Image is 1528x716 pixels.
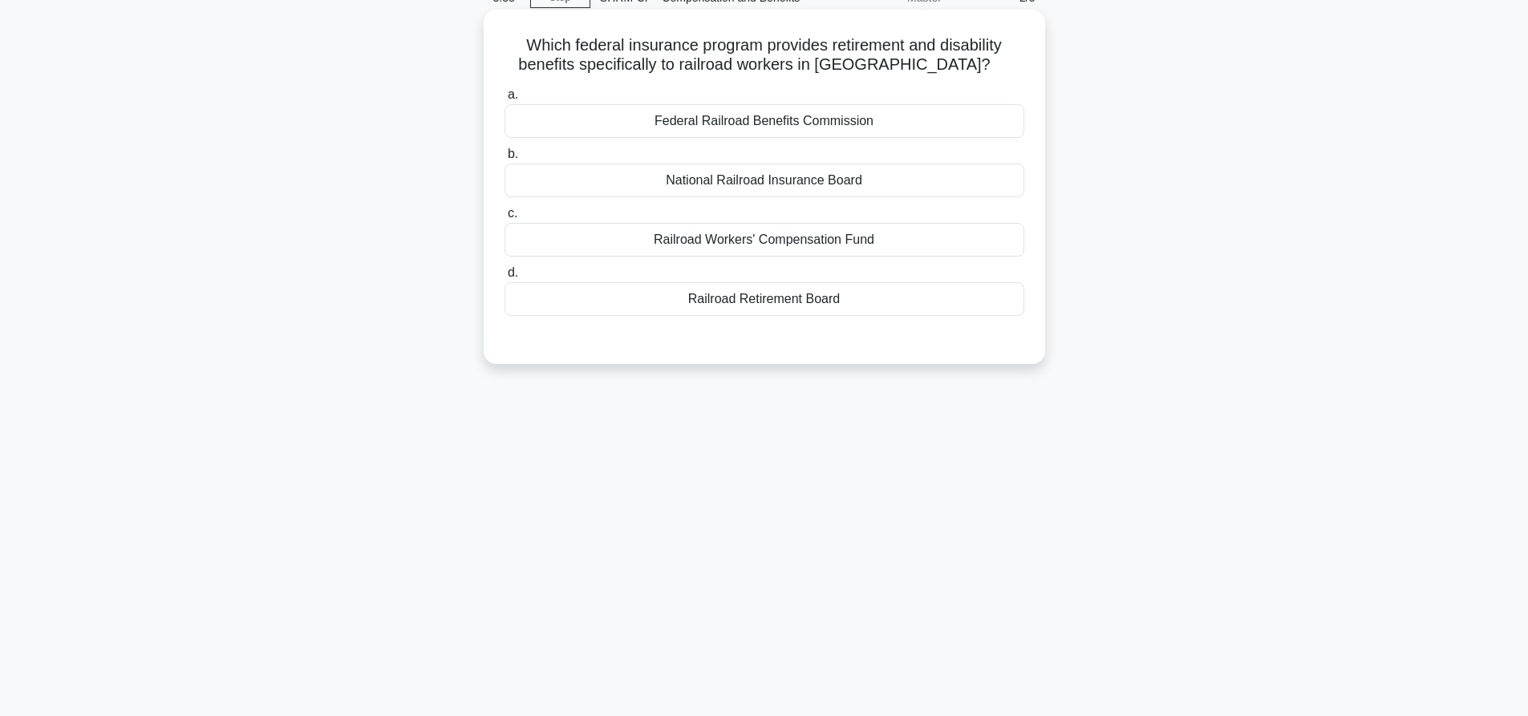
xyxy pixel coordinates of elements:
[508,87,518,101] span: a.
[503,35,1026,75] h5: Which federal insurance program provides retirement and disability benefits specifically to railr...
[505,104,1024,138] div: Federal Railroad Benefits Commission
[505,164,1024,197] div: National Railroad Insurance Board
[505,223,1024,257] div: Railroad Workers' Compensation Fund
[508,147,518,160] span: b.
[508,265,518,279] span: d.
[505,282,1024,316] div: Railroad Retirement Board
[508,206,517,220] span: c.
